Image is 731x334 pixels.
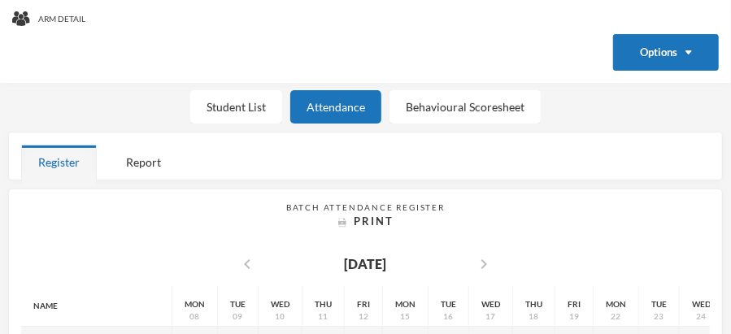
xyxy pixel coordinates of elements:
[286,202,445,212] span: Batch Attendance Register
[651,298,667,310] div: Tue
[474,254,494,274] i: chevron_right
[569,310,579,323] div: 19
[692,298,711,310] div: Wed
[344,254,386,274] div: [DATE]
[38,13,85,25] span: Arm Detail
[271,298,289,310] div: Wed
[401,310,411,323] div: 15
[697,310,707,323] div: 24
[21,145,97,180] div: Register
[395,298,416,310] div: Mon
[389,90,541,124] div: Behavioural Scoresheet
[441,298,456,310] div: Tue
[190,310,200,323] div: 08
[21,286,172,327] div: Name
[359,310,368,323] div: 12
[185,298,205,310] div: Mon
[319,310,329,323] div: 11
[230,298,246,310] div: Tue
[481,298,500,310] div: Wed
[357,298,370,310] div: Fri
[237,254,257,274] i: chevron_left
[233,310,243,323] div: 09
[486,310,496,323] div: 17
[290,90,381,124] div: Attendance
[315,298,332,310] div: Thu
[606,298,626,310] div: Mon
[276,310,285,323] div: 10
[109,145,178,180] div: Report
[444,310,454,323] div: 16
[525,298,542,310] div: Thu
[611,310,621,323] div: 22
[355,215,394,228] span: Print
[655,310,664,323] div: 23
[568,298,581,310] div: Fri
[613,34,719,71] button: Options
[529,310,539,323] div: 18
[190,90,282,124] div: Student List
